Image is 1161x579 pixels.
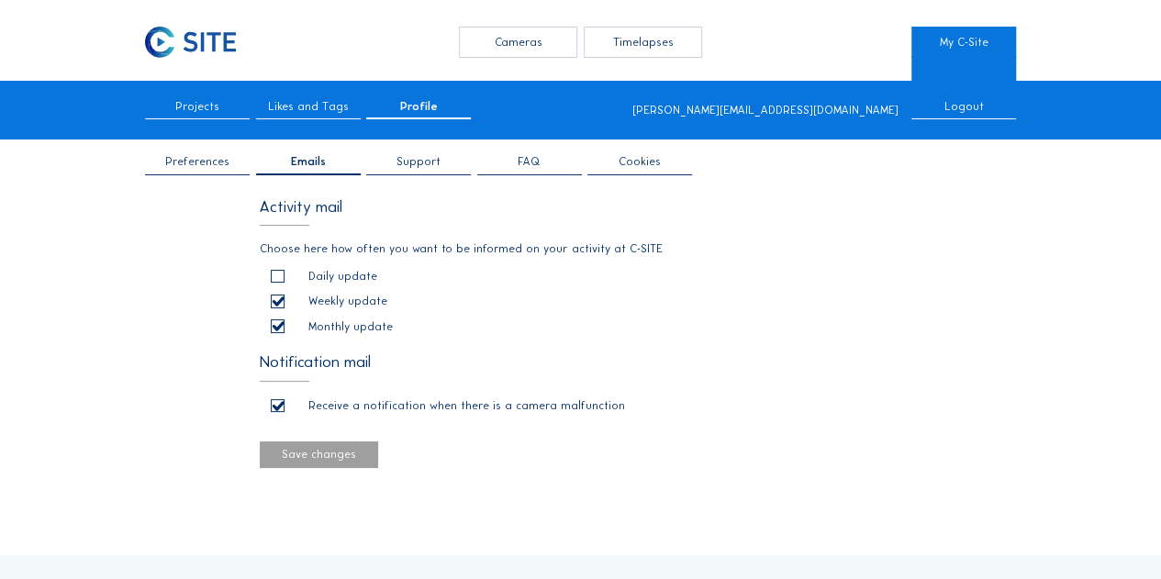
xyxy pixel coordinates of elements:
[396,156,441,167] span: Support
[911,27,1016,57] a: My C-Site
[260,441,378,469] div: Save changes
[260,243,902,254] p: Choose here how often you want to be informed on your activity at C-SITE
[165,156,229,167] span: Preferences
[145,27,250,57] a: C-SITE Logo
[400,101,438,112] span: Profile
[307,271,376,282] div: Daily update
[632,105,899,116] div: [PERSON_NAME][EMAIL_ADDRESS][DOMAIN_NAME]
[307,295,386,306] div: Weekly update
[260,199,902,227] div: Activity mail
[619,156,661,167] span: Cookies
[260,354,902,382] div: Notification mail
[459,27,577,57] div: Cameras
[145,27,236,57] img: C-SITE Logo
[911,101,1016,119] div: Logout
[307,321,392,332] div: Monthly update
[291,156,326,167] span: Emails
[307,400,624,411] div: Receive a notification when there is a camera malfunction
[175,101,219,112] span: Projects
[518,156,541,167] span: FAQ
[268,101,349,112] span: Likes and Tags
[584,27,702,57] div: Timelapses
